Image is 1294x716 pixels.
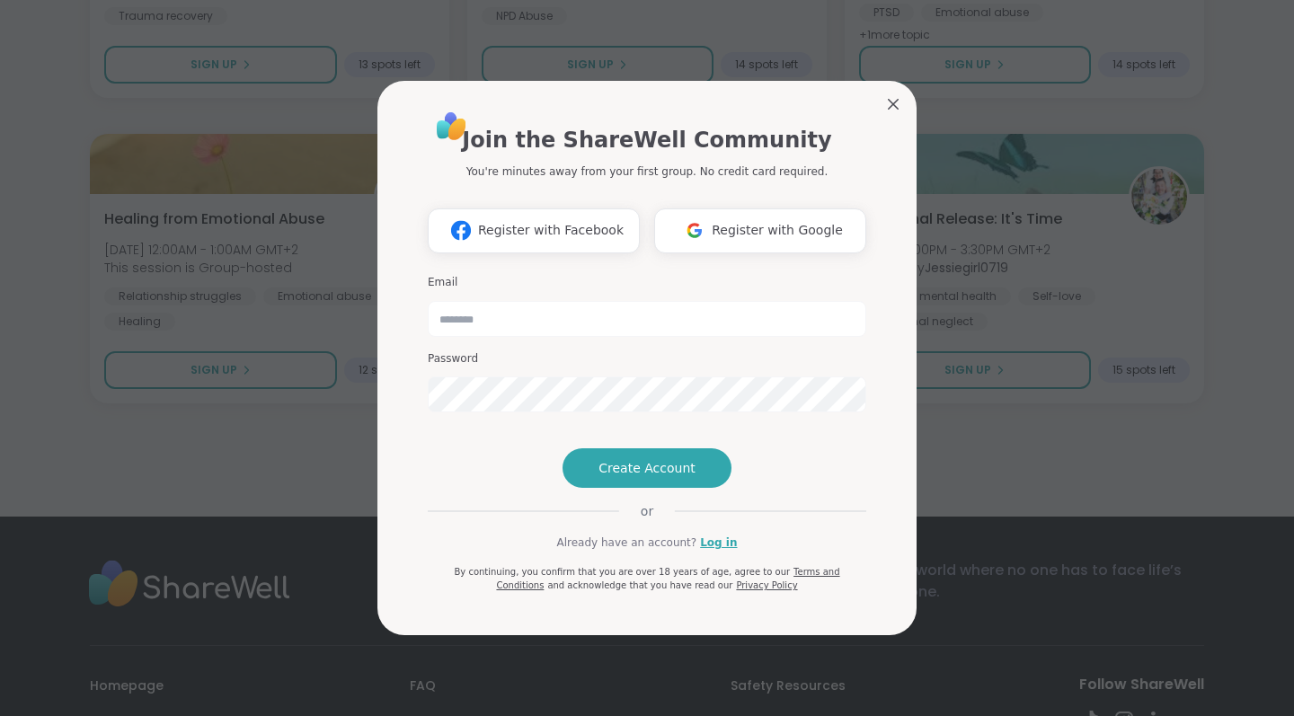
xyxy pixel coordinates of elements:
[444,214,478,247] img: ShareWell Logomark
[496,567,839,590] a: Terms and Conditions
[466,164,828,180] p: You're minutes away from your first group. No credit card required.
[712,221,843,240] span: Register with Google
[678,214,712,247] img: ShareWell Logomark
[700,535,737,551] a: Log in
[428,351,866,367] h3: Password
[454,567,790,577] span: By continuing, you confirm that you are over 18 years of age, agree to our
[654,208,866,253] button: Register with Google
[598,459,696,477] span: Create Account
[556,535,696,551] span: Already have an account?
[563,448,731,488] button: Create Account
[431,106,472,146] img: ShareWell Logo
[547,580,732,590] span: and acknowledge that you have read our
[736,580,797,590] a: Privacy Policy
[462,124,831,156] h1: Join the ShareWell Community
[478,221,624,240] span: Register with Facebook
[428,208,640,253] button: Register with Facebook
[428,275,866,290] h3: Email
[619,502,675,520] span: or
